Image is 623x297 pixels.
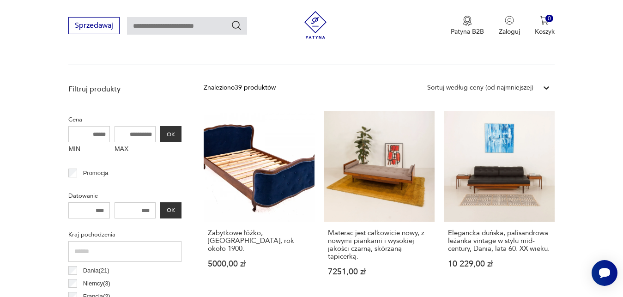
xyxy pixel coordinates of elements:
button: OK [160,126,181,142]
button: Szukaj [231,20,242,31]
p: Filtruj produkty [68,84,181,94]
a: Elegancka duńska, palisandrowa leżanka vintage w stylu mid-century, Dania, lata 60. XX wieku.Eleg... [444,111,555,294]
img: Ikona koszyka [540,16,549,25]
div: Znaleziono 39 produktów [204,83,276,93]
p: Dania ( 21 ) [83,266,109,276]
p: Promocja [83,168,109,178]
iframe: Smartsupp widget button [592,260,617,286]
h3: Materac jest całkowicie nowy, z nowymi piankami i wysokiej jakości czarną, skórzaną tapicerką. [328,229,430,261]
button: Sprzedawaj [68,17,120,34]
label: MIN [68,142,110,157]
button: Patyna B2B [451,16,484,36]
a: Ikona medaluPatyna B2B [451,16,484,36]
div: Sortuj według ceny (od najmniejszej) [427,83,533,93]
a: Zabytkowe łóżko, Francja, rok około 1900.Zabytkowe łóżko, [GEOGRAPHIC_DATA], rok około 1900.5000,... [204,111,315,294]
button: 0Koszyk [535,16,555,36]
button: OK [160,202,181,218]
img: Patyna - sklep z meblami i dekoracjami vintage [302,11,329,39]
h3: Zabytkowe łóżko, [GEOGRAPHIC_DATA], rok około 1900. [208,229,310,253]
img: Ikona medalu [463,16,472,26]
p: Zaloguj [499,27,520,36]
img: Ikonka użytkownika [505,16,514,25]
a: Sprzedawaj [68,23,120,30]
p: Datowanie [68,191,181,201]
p: Koszyk [535,27,555,36]
div: 0 [545,15,553,23]
p: Niemcy ( 3 ) [83,279,110,289]
h3: Elegancka duńska, palisandrowa leżanka vintage w stylu mid-century, Dania, lata 60. XX wieku. [448,229,550,253]
p: 10 229,00 zł [448,260,550,268]
p: Kraj pochodzenia [68,230,181,240]
label: MAX [115,142,156,157]
button: Zaloguj [499,16,520,36]
p: 5000,00 zł [208,260,310,268]
p: 7251,00 zł [328,268,430,276]
p: Cena [68,115,181,125]
a: Materac jest całkowicie nowy, z nowymi piankami i wysokiej jakości czarną, skórzaną tapicerką.Mat... [324,111,435,294]
p: Patyna B2B [451,27,484,36]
